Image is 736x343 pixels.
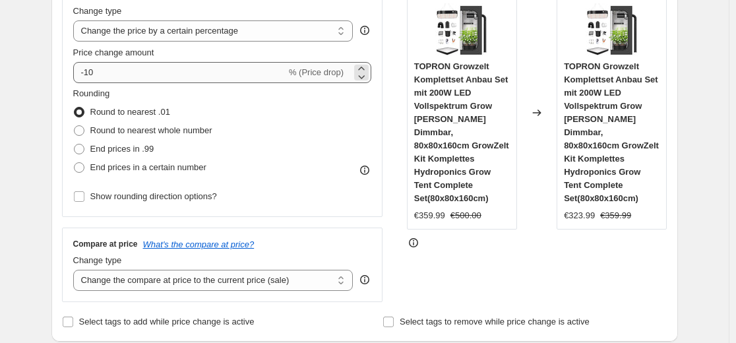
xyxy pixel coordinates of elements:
h3: Compare at price [73,239,138,249]
img: 81buD4XezkL_80x.jpg [435,3,488,56]
div: €323.99 [564,209,595,222]
div: €359.99 [414,209,445,222]
span: Round to nearest whole number [90,125,212,135]
strike: €359.99 [600,209,631,222]
input: -15 [73,62,286,83]
span: TOPRON Growzelt Komplettset Anbau Set mit 200W LED Vollspektrum Grow [PERSON_NAME] Dimmbar, 80x80... [564,61,659,203]
span: End prices in .99 [90,144,154,154]
span: Select tags to add while price change is active [79,317,255,327]
div: help [358,24,371,37]
span: Show rounding direction options? [90,191,217,201]
img: 81buD4XezkL_80x.jpg [586,3,638,56]
div: help [358,273,371,286]
span: Select tags to remove while price change is active [400,317,590,327]
span: % (Price drop) [289,67,344,77]
span: End prices in a certain number [90,162,206,172]
button: What's the compare at price? [143,239,255,249]
span: Change type [73,255,122,265]
span: Price change amount [73,47,154,57]
span: TOPRON Growzelt Komplettset Anbau Set mit 200W LED Vollspektrum Grow [PERSON_NAME] Dimmbar, 80x80... [414,61,509,203]
strike: €500.00 [450,209,481,222]
span: Round to nearest .01 [90,107,170,117]
span: Change type [73,6,122,16]
span: Rounding [73,88,110,98]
